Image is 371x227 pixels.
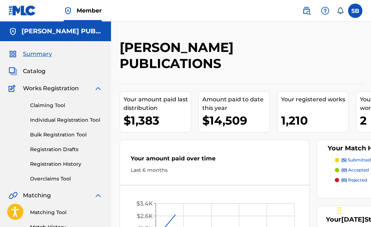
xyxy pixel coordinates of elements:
[281,112,348,129] div: 1,210
[94,191,102,200] img: expand
[30,116,102,124] a: Individual Registration Tool
[30,131,102,139] a: Bulk Registration Tool
[30,160,102,168] a: Registration History
[9,50,17,58] img: Summary
[202,112,270,129] div: $14,509
[9,67,45,76] a: CatalogCatalog
[136,200,153,207] tspan: $3.4K
[341,157,347,163] span: (5)
[337,7,344,14] div: Notifications
[341,167,369,173] p: accepted
[124,95,191,112] div: Your amount paid last distribution
[337,200,342,221] div: Drag
[23,191,51,200] span: Matching
[341,157,371,163] p: submitted
[30,209,102,216] a: Matching Tool
[9,50,52,58] a: SummarySummary
[321,6,329,15] img: help
[137,213,153,219] tspan: $2.6K
[21,27,102,35] h5: JOHNNY BOND PUBLICATIONS
[23,84,79,93] span: Works Registration
[30,146,102,153] a: Registration Drafts
[131,154,298,166] div: Your amount paid over time
[9,5,36,16] img: MLC Logo
[299,4,314,18] a: Public Search
[131,166,298,174] div: Last 6 months
[9,84,18,93] img: Works Registration
[94,84,102,93] img: expand
[348,4,362,18] div: User Menu
[202,95,270,112] div: Amount paid to date this year
[341,177,347,183] span: (0)
[23,50,52,58] span: Summary
[302,6,311,15] img: search
[23,67,45,76] span: Catalog
[64,6,72,15] img: Top Rightsholder
[124,112,191,129] div: $1,383
[318,4,332,18] div: Help
[9,67,17,76] img: Catalog
[341,167,347,173] span: (0)
[120,39,307,72] h2: [PERSON_NAME] PUBLICATIONS
[30,102,102,109] a: Claiming Tool
[9,191,18,200] img: Matching
[335,193,371,227] iframe: Chat Widget
[9,27,17,36] img: Accounts
[30,175,102,183] a: Overclaims Tool
[77,6,102,15] span: Member
[341,177,367,183] p: rejected
[281,95,348,104] div: Your registered works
